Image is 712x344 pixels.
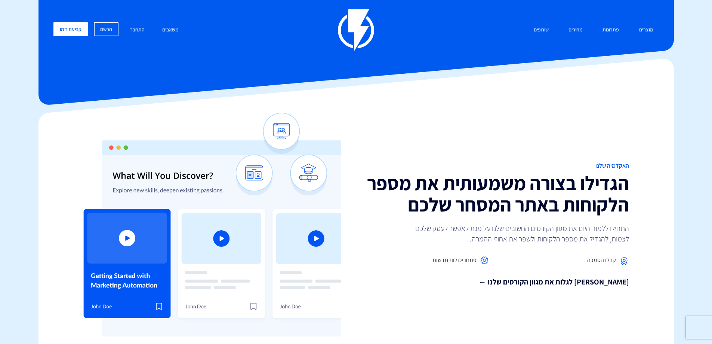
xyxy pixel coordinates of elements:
[634,22,659,38] a: מוצרים
[405,223,629,244] p: התחילו ללמוד היום את מגוון הקורסים החשובים שלנו על מנת לאפשר לעסק שלכם לצמוח, להגדיל את מספר הלקו...
[563,22,588,38] a: מחירים
[53,22,88,36] a: קביעת דמו
[362,173,629,215] h2: הגדילו בצורה משמעותית את מספר הלקוחות באתר המסחר שלכם
[94,22,118,36] a: הרשם
[587,256,616,265] span: קבלו הסמכה
[124,22,150,38] a: התחבר
[528,22,554,38] a: שותפים
[157,22,184,38] a: משאבים
[597,22,625,38] a: פתרונות
[362,162,629,169] h1: האקדמיה שלנו
[362,277,629,287] a: [PERSON_NAME] לגלות את מגוון הקורסים שלנו ←
[432,256,477,265] span: פתחו יכולות חדשות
